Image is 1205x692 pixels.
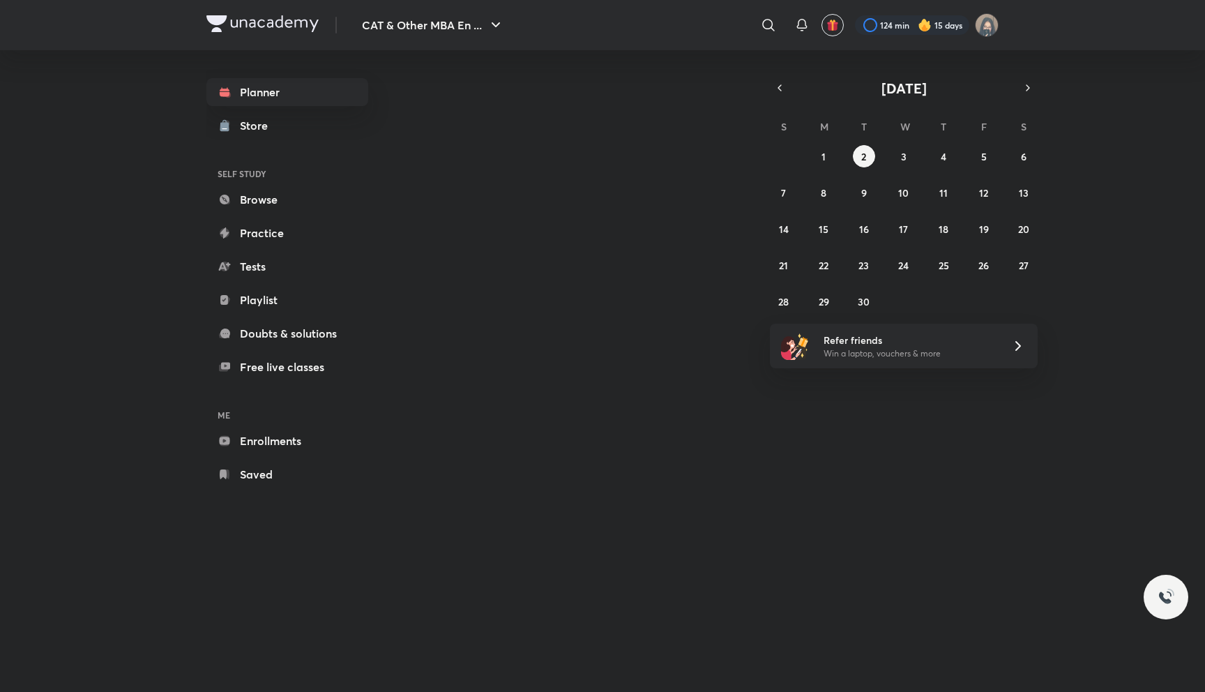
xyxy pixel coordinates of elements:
[781,332,809,360] img: referral
[206,403,368,427] h6: ME
[781,120,787,133] abbr: Sunday
[941,120,946,133] abbr: Thursday
[973,145,995,167] button: September 5, 2025
[206,427,368,455] a: Enrollments
[819,295,829,308] abbr: September 29, 2025
[939,223,948,236] abbr: September 18, 2025
[979,223,989,236] abbr: September 19, 2025
[893,181,915,204] button: September 10, 2025
[893,145,915,167] button: September 3, 2025
[820,120,828,133] abbr: Monday
[979,186,988,200] abbr: September 12, 2025
[812,218,835,240] button: September 15, 2025
[941,150,946,163] abbr: September 4, 2025
[206,460,368,488] a: Saved
[861,120,867,133] abbr: Tuesday
[900,120,910,133] abbr: Wednesday
[853,145,875,167] button: September 2, 2025
[819,223,828,236] abbr: September 15, 2025
[821,150,826,163] abbr: September 1, 2025
[1021,150,1026,163] abbr: September 6, 2025
[881,79,927,98] span: [DATE]
[812,145,835,167] button: September 1, 2025
[206,78,368,106] a: Planner
[893,254,915,276] button: September 24, 2025
[206,319,368,347] a: Doubts & solutions
[853,181,875,204] button: September 9, 2025
[861,150,866,163] abbr: September 2, 2025
[206,15,319,36] a: Company Logo
[779,223,789,236] abbr: September 14, 2025
[981,120,987,133] abbr: Friday
[812,290,835,313] button: September 29, 2025
[812,254,835,276] button: September 22, 2025
[899,223,908,236] abbr: September 17, 2025
[932,145,955,167] button: September 4, 2025
[975,13,999,37] img: Jarul Jangid
[812,181,835,204] button: September 8, 2025
[206,286,368,314] a: Playlist
[206,253,368,280] a: Tests
[206,112,368,140] a: Store
[973,181,995,204] button: September 12, 2025
[932,181,955,204] button: September 11, 2025
[853,290,875,313] button: September 30, 2025
[893,218,915,240] button: September 17, 2025
[861,186,867,200] abbr: September 9, 2025
[1158,589,1174,605] img: ttu
[824,347,995,360] p: Win a laptop, vouchers & more
[1013,181,1035,204] button: September 13, 2025
[821,14,844,36] button: avatar
[789,78,1018,98] button: [DATE]
[773,290,795,313] button: September 28, 2025
[206,162,368,186] h6: SELF STUDY
[206,353,368,381] a: Free live classes
[354,11,513,39] button: CAT & Other MBA En ...
[939,259,949,272] abbr: September 25, 2025
[773,254,795,276] button: September 21, 2025
[853,254,875,276] button: September 23, 2025
[206,186,368,213] a: Browse
[978,259,989,272] abbr: September 26, 2025
[981,150,987,163] abbr: September 5, 2025
[1013,145,1035,167] button: September 6, 2025
[1019,259,1029,272] abbr: September 27, 2025
[1018,223,1029,236] abbr: September 20, 2025
[773,218,795,240] button: September 14, 2025
[773,181,795,204] button: September 7, 2025
[778,295,789,308] abbr: September 28, 2025
[240,117,276,134] div: Store
[206,219,368,247] a: Practice
[853,218,875,240] button: September 16, 2025
[1013,218,1035,240] button: September 20, 2025
[819,259,828,272] abbr: September 22, 2025
[1021,120,1026,133] abbr: Saturday
[779,259,788,272] abbr: September 21, 2025
[932,218,955,240] button: September 18, 2025
[1019,186,1029,200] abbr: September 13, 2025
[939,186,948,200] abbr: September 11, 2025
[781,186,786,200] abbr: September 7, 2025
[973,254,995,276] button: September 26, 2025
[824,333,995,347] h6: Refer friends
[858,295,870,308] abbr: September 30, 2025
[973,218,995,240] button: September 19, 2025
[1013,254,1035,276] button: September 27, 2025
[898,186,909,200] abbr: September 10, 2025
[918,18,932,32] img: streak
[901,150,907,163] abbr: September 3, 2025
[898,259,909,272] abbr: September 24, 2025
[858,259,869,272] abbr: September 23, 2025
[206,15,319,32] img: Company Logo
[821,186,826,200] abbr: September 8, 2025
[859,223,869,236] abbr: September 16, 2025
[826,19,839,31] img: avatar
[932,254,955,276] button: September 25, 2025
